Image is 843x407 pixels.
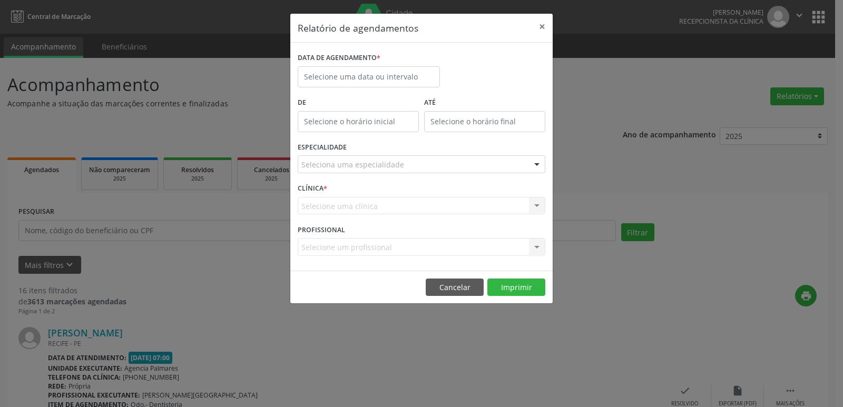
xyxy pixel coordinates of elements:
[298,95,419,111] label: De
[298,222,345,238] label: PROFISSIONAL
[426,279,484,296] button: Cancelar
[424,95,545,111] label: ATÉ
[298,21,418,35] h5: Relatório de agendamentos
[298,66,440,87] input: Selecione uma data ou intervalo
[532,14,553,39] button: Close
[298,111,419,132] input: Selecione o horário inicial
[301,159,404,170] span: Seleciona uma especialidade
[298,140,347,156] label: ESPECIALIDADE
[424,111,545,132] input: Selecione o horário final
[298,181,327,197] label: CLÍNICA
[487,279,545,296] button: Imprimir
[298,50,380,66] label: DATA DE AGENDAMENTO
